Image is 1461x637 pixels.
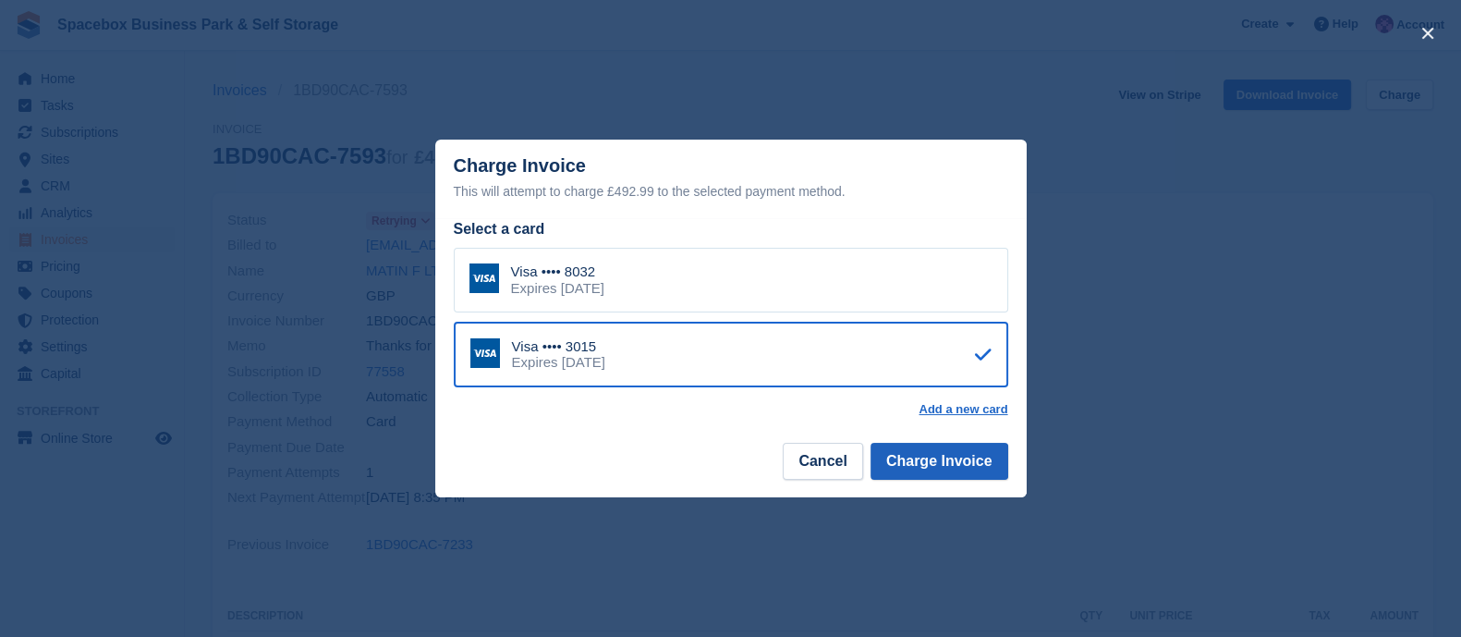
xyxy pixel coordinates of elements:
button: Charge Invoice [871,443,1008,480]
img: Visa Logo [470,338,500,368]
button: close [1413,18,1443,48]
div: Expires [DATE] [512,354,605,371]
div: Charge Invoice [454,155,1008,202]
div: Visa •••• 3015 [512,338,605,355]
a: Add a new card [919,402,1007,417]
div: This will attempt to charge £492.99 to the selected payment method. [454,180,1008,202]
div: Expires [DATE] [511,280,604,297]
div: Visa •••• 8032 [511,263,604,280]
div: Select a card [454,218,1008,240]
img: Visa Logo [469,263,499,293]
button: Cancel [783,443,862,480]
